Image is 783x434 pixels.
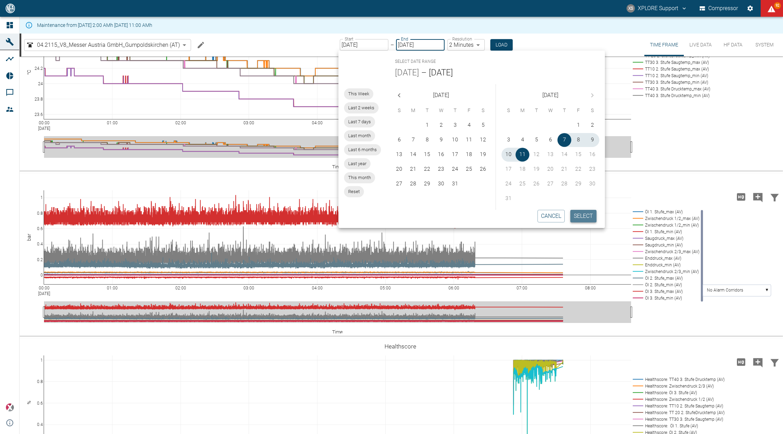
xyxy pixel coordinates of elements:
div: Last month [344,130,375,141]
button: 2 [434,118,448,132]
button: 5 [476,118,490,132]
button: 26 [476,162,490,176]
label: End [401,36,408,42]
button: 31 [448,177,462,191]
span: Last year [344,160,371,167]
text: No Alarm Corridors [707,288,743,293]
div: Last 7 days [344,116,375,127]
span: Sunday [393,104,405,118]
button: 16 [434,148,448,162]
span: Friday [572,104,585,118]
button: 30 [434,177,448,191]
label: Resolution [452,36,472,42]
button: 9 [585,133,599,147]
button: Edit machine [194,38,208,52]
button: 20 [392,162,406,176]
div: This month [344,172,375,183]
button: 18 [462,148,476,162]
a: 04.2115_V8_Messer Austria GmbH_Gumpoldskirchen (AT) [26,41,180,49]
span: Saturday [477,104,489,118]
span: Load high Res [733,358,749,365]
button: 23 [434,162,448,176]
div: Maintenance from [DATE] 2:00 AMh [DATE] 11:00 AMh [37,19,152,31]
input: MM/DD/YYYY [396,39,445,51]
button: Filter Chart Data [766,188,783,206]
button: 24 [448,162,462,176]
span: Select date range [395,56,436,67]
span: Tuesday [530,104,543,118]
button: 7 [557,133,571,147]
button: 4 [462,118,476,132]
button: 22 [420,162,434,176]
span: Wednesday [435,104,447,118]
span: Thursday [558,104,571,118]
button: 1 [420,118,434,132]
span: Friday [463,104,475,118]
button: Filter Chart Data [766,353,783,371]
button: Select [570,210,597,222]
button: compressors@neaxplore.com [625,2,688,15]
button: cancel [537,210,565,222]
span: [DATE] [433,90,449,100]
button: 13 [392,148,406,162]
span: Monday [516,104,529,118]
button: 27 [392,177,406,191]
button: 1 [571,118,585,132]
div: Reset [344,186,364,197]
button: 10 [448,133,462,147]
span: Wednesday [544,104,557,118]
span: 92 [774,2,781,9]
div: Last 6 months [344,144,381,155]
div: Last year [344,158,371,169]
button: 2 [585,118,599,132]
div: This Week [344,88,373,100]
input: MM/DD/YYYY [340,39,388,51]
button: 5 [529,133,543,147]
span: This Week [344,90,373,97]
label: Start [345,36,353,42]
span: 04.2115_V8_Messer Austria GmbH_Gumpoldskirchen (AT) [37,41,180,49]
button: 19 [476,148,490,162]
button: 9 [434,133,448,147]
button: Add comment [749,353,766,371]
button: 8 [571,133,585,147]
button: 17 [448,148,462,162]
h5: – [419,67,429,79]
span: Reset [344,188,364,195]
button: 4 [515,133,529,147]
button: 3 [502,133,515,147]
button: 3 [448,118,462,132]
img: logo [5,3,16,13]
span: Last 7 days [344,118,375,125]
button: 25 [462,162,476,176]
button: 15 [420,148,434,162]
button: Previous month [392,88,406,102]
button: 10 [502,148,515,162]
button: Compressor [698,2,740,15]
span: Last 2 weeks [344,104,379,111]
button: Time Frame [644,34,684,56]
div: XS [627,4,635,13]
button: Load [490,39,513,51]
div: 2 Minutes [447,39,485,51]
button: 11 [515,148,529,162]
button: System [749,34,780,56]
button: 8 [420,133,434,147]
button: HF Data [717,34,749,56]
button: Live Data [684,34,717,56]
button: 7 [406,133,420,147]
img: Xplore Logo [6,403,14,412]
div: Last 2 weeks [344,102,379,113]
span: Sunday [502,104,515,118]
span: [DATE] [395,67,419,79]
button: Settings [744,2,756,15]
span: Last 6 months [344,146,381,153]
span: Load high Res [733,193,749,200]
button: 28 [406,177,420,191]
span: Last month [344,132,375,139]
p: – [390,41,394,49]
button: [DATE] [429,67,453,79]
button: 6 [392,133,406,147]
span: Thursday [449,104,461,118]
